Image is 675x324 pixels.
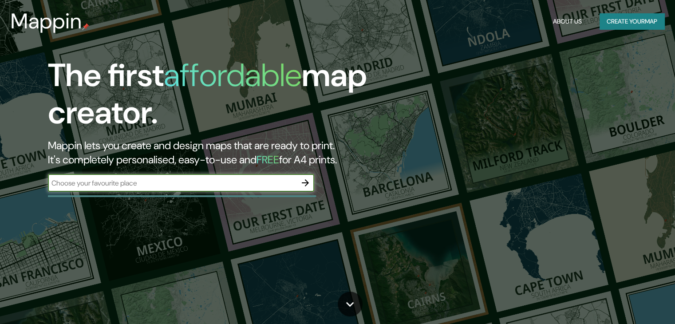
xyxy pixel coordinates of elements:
h1: affordable [164,55,302,96]
h5: FREE [257,153,279,166]
h3: Mappin [11,9,82,34]
h1: The first map creator. [48,57,386,138]
button: About Us [549,13,585,30]
input: Choose your favourite place [48,178,296,188]
h2: Mappin lets you create and design maps that are ready to print. It's completely personalised, eas... [48,138,386,167]
button: Create yourmap [600,13,664,30]
img: mappin-pin [82,23,89,30]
